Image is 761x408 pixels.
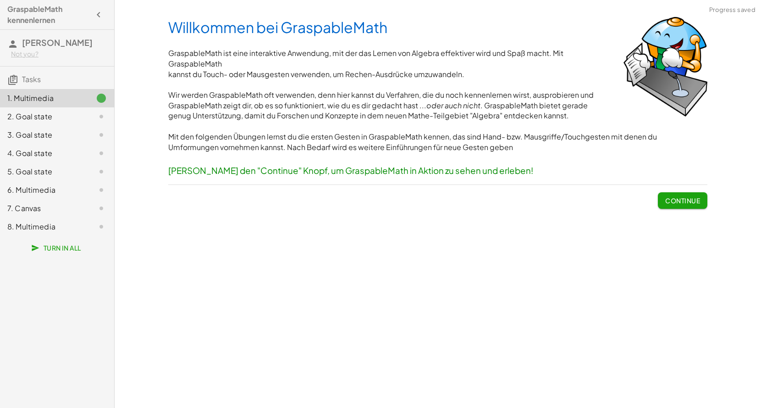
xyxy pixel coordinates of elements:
[22,74,41,84] span: Tasks
[7,111,81,122] div: 2. Goal state
[96,221,107,232] i: Task not started.
[7,148,81,159] div: 4. Goal state
[7,203,81,214] div: 7. Canvas
[33,244,81,252] span: Turn In All
[168,69,707,80] p: kannst du Touch- oder Mausgesten verwenden, um Rechen-Ausdrücke umzuwandeln.
[426,101,480,110] em: oder auch nicht
[96,203,107,214] i: Task not started.
[96,111,107,122] i: Task not started.
[623,17,707,117] img: 5443cee5baab519131d933829d26f1073b091f606405aceefae9d72a2ebf918d.png
[22,37,93,48] span: [PERSON_NAME]
[96,129,107,140] i: Task not started.
[168,90,707,121] p: Wir werden GraspableMath oft verwenden, denn hier kannst du Verfahren, die du noch kennenlernen w...
[168,48,707,69] p: GraspableMath ist eine interaktive Anwendung, mit der das Lernen von Algebra effektiver wird und ...
[26,240,88,256] button: Turn In All
[168,132,707,152] p: Mit den folgenden Übungen lernst du die ersten Gesten in GraspableMath kennen, das sind Hand- bzw...
[168,18,387,36] span: Willkommen bei GraspableMath
[96,166,107,177] i: Task not started.
[658,192,707,209] button: Continue
[96,93,107,104] i: Task finished.
[7,184,81,196] div: 6. Multimedia
[7,93,81,104] div: 1. Multimedia
[7,4,90,26] h4: GraspableMath kennenlernen
[11,50,107,59] div: Not you?
[168,165,533,176] span: [PERSON_NAME] den "Continue" Knopf, um GraspableMath in Aktion zu sehen und erleben!
[96,184,107,196] i: Task not started.
[709,6,755,15] span: Progress saved
[7,221,81,232] div: 8. Multimedia
[7,129,81,140] div: 3. Goal state
[665,196,700,205] span: Continue
[7,166,81,177] div: 5. Goal state
[96,148,107,159] i: Task not started.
